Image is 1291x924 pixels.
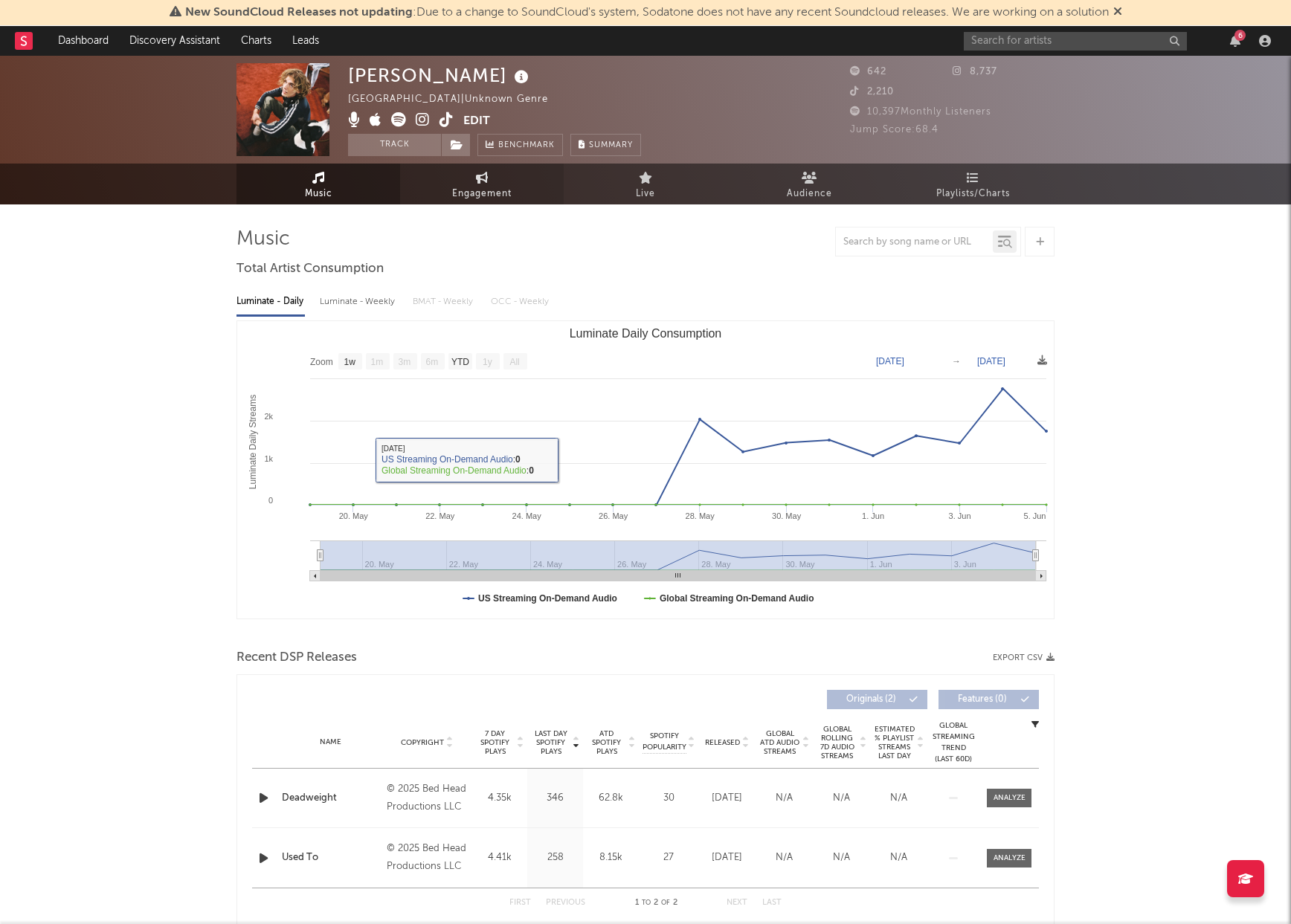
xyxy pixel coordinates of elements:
[817,850,866,865] div: N/A
[817,725,857,760] span: Global Rolling 7D Audio Streams
[587,791,635,806] div: 62.8k
[348,63,532,88] div: [PERSON_NAME]
[759,729,800,756] span: Global ATD Audio Streams
[587,850,635,865] div: 8.15k
[282,737,379,748] div: Name
[1234,30,1246,41] div: 6
[874,850,924,865] div: N/A
[762,899,782,907] button: Last
[587,729,626,756] span: ATD Spotify Plays
[119,26,231,56] a: Discovery Assistant
[401,738,444,747] span: Copyright
[787,185,832,203] span: Audience
[827,690,927,709] button: Originals(2)
[498,137,555,155] span: Benchmark
[371,357,384,367] text: 1m
[874,725,915,760] span: Estimated % Playlist Streams Last Day
[964,32,1187,51] input: Search for artists
[483,357,492,367] text: 1y
[387,840,468,876] div: © 2025 Bed Head Productions LLC
[817,791,866,806] div: N/A
[1230,35,1240,47] button: 6
[48,26,119,56] a: Dashboard
[509,357,519,367] text: All
[475,791,524,806] div: 4.35k
[931,720,976,765] div: Global Streaming Trend (Last 60D)
[348,91,565,109] div: [GEOGRAPHIC_DATA] | Unknown Genre
[949,511,971,520] text: 3. Jun
[282,26,329,56] a: Leads
[850,87,894,97] span: 2,210
[387,781,468,816] div: © 2025 Bed Head Productions LLC
[320,289,398,314] div: Luminate - Weekly
[759,850,809,865] div: N/A
[531,850,579,865] div: 258
[615,894,697,912] div: 1 2 2
[236,649,357,667] span: Recent DSP Releases
[452,185,512,203] span: Engagement
[310,357,333,367] text: Zoom
[874,791,924,806] div: N/A
[463,112,490,131] button: Edit
[531,791,579,806] div: 346
[264,412,273,421] text: 2k
[686,511,715,520] text: 28. May
[850,107,991,117] span: 10,397 Monthly Listeners
[953,67,997,77] span: 8,737
[836,236,993,248] input: Search by song name or URL
[705,738,740,747] span: Released
[344,357,356,367] text: 1w
[477,134,563,156] a: Benchmark
[759,791,809,806] div: N/A
[837,695,905,704] span: Originals ( 2 )
[850,67,886,77] span: 642
[636,185,655,203] span: Live
[1024,511,1046,520] text: 5. Jun
[642,899,651,906] span: to
[993,653,1055,662] button: Export CSV
[599,511,628,520] text: 26. May
[702,850,752,865] div: [DATE]
[185,7,413,19] span: New SoundCloud Releases not updating
[509,899,531,907] button: First
[1113,7,1122,19] span: Dismiss
[268,496,273,505] text: 0
[589,141,633,149] span: Summary
[952,356,961,366] text: →
[478,593,617,604] text: US Streaming On-Demand Audio
[237,321,1054,618] svg: Luminate Daily Consumption
[862,511,884,520] text: 1. Jun
[643,850,695,865] div: 27
[264,454,273,463] text: 1k
[348,134,441,156] button: Track
[891,164,1055,204] a: Playlists/Charts
[185,7,1109,19] span: : Due to a change to SoundCloud's system, Sodatone does not have any recent Soundcloud releases. ...
[512,511,542,520] text: 24. May
[282,850,379,865] a: Used To
[936,185,1010,203] span: Playlists/Charts
[660,593,814,604] text: Global Streaming On-Demand Audio
[248,395,258,489] text: Luminate Daily Streams
[661,899,670,906] span: of
[475,729,515,756] span: 7 Day Spotify Plays
[570,134,641,156] button: Summary
[876,356,904,366] text: [DATE]
[339,511,369,520] text: 20. May
[451,357,469,367] text: YTD
[564,164,727,204] a: Live
[236,289,305,314] div: Luminate - Daily
[425,511,455,520] text: 22. May
[702,791,752,806] div: [DATE]
[772,511,802,520] text: 30. May
[643,791,695,806] div: 30
[231,26,282,56] a: Charts
[236,260,384,278] span: Total Artist Consumption
[727,899,747,907] button: Next
[546,899,585,907] button: Previous
[282,791,379,806] a: Deadweight
[399,357,411,367] text: 3m
[475,850,524,865] div: 4.41k
[727,164,891,204] a: Audience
